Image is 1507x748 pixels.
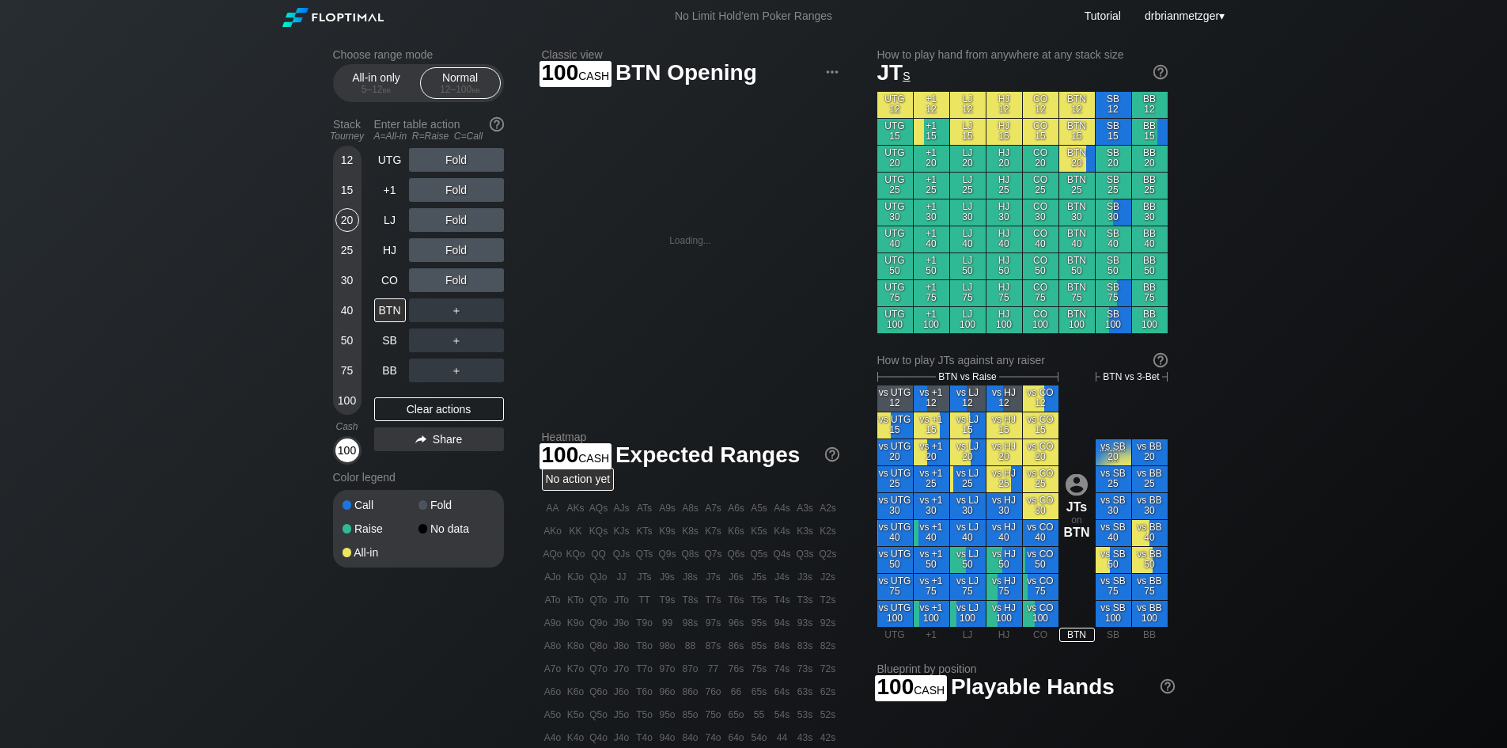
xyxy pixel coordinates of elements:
[1132,466,1168,492] div: vs BB 25
[1066,473,1088,496] img: icon-avatar.b40e07d9.svg
[702,566,725,588] div: J7s
[771,566,793,588] div: J4s
[914,466,949,492] div: vs +1 25
[1059,280,1095,306] div: BTN 75
[611,566,633,588] div: JJ
[1023,601,1058,627] div: vs CO 100
[1059,173,1095,199] div: BTN 25
[914,146,949,172] div: +1 20
[914,412,949,439] div: vs +1 15
[409,208,504,232] div: Fold
[725,612,748,634] div: 96s
[409,328,504,352] div: ＋
[1023,520,1058,546] div: vs CO 40
[1023,226,1058,252] div: CO 40
[282,8,384,27] img: Floptimal logo
[1096,253,1131,279] div: SB 50
[1059,499,1095,514] div: JTs
[986,547,1022,573] div: vs HJ 50
[335,359,359,382] div: 75
[914,547,949,573] div: vs +1 50
[1132,199,1168,226] div: BB 30
[540,61,612,87] span: 100
[702,543,725,565] div: Q7s
[1141,7,1227,25] div: ▾
[657,543,679,565] div: Q9s
[1096,520,1131,546] div: vs SB 40
[914,493,949,519] div: vs +1 30
[1059,253,1095,279] div: BTN 50
[1096,601,1131,627] div: vs SB 100
[771,612,793,634] div: 94s
[1023,307,1058,333] div: CO 100
[613,61,759,87] span: BTN Opening
[409,268,504,292] div: Fold
[374,328,406,352] div: SB
[877,601,913,627] div: vs UTG 100
[565,520,587,542] div: KK
[657,589,679,611] div: T9s
[578,66,609,83] span: cash
[1023,547,1058,573] div: vs CO 50
[702,612,725,634] div: 97s
[771,543,793,565] div: Q4s
[1132,226,1168,252] div: BB 40
[611,520,633,542] div: KJs
[335,268,359,292] div: 30
[824,446,841,463] img: help.32db89a4.svg
[794,612,816,634] div: 93s
[1059,628,1095,642] div: BTN
[611,635,633,657] div: J8o
[335,328,359,352] div: 50
[1023,412,1058,439] div: vs CO 15
[914,119,949,145] div: +1 15
[1085,9,1121,22] a: Tutorial
[1096,466,1131,492] div: vs SB 25
[409,298,504,322] div: ＋
[986,173,1022,199] div: HJ 25
[986,520,1022,546] div: vs HJ 40
[817,566,839,588] div: J2s
[877,628,913,642] div: UTG
[409,178,504,202] div: Fold
[1096,547,1131,573] div: vs SB 50
[588,543,610,565] div: QQ
[611,589,633,611] div: JTo
[588,589,610,611] div: QTo
[950,439,986,465] div: vs LJ 20
[1096,307,1131,333] div: SB 100
[725,520,748,542] div: K6s
[651,9,856,26] div: No Limit Hold’em Poker Ranges
[542,431,839,443] h2: Heatmap
[343,523,418,534] div: Raise
[950,601,986,627] div: vs LJ 100
[914,92,949,118] div: +1 12
[914,601,949,627] div: vs +1 100
[1132,280,1168,306] div: BB 75
[950,119,986,145] div: LJ 15
[877,92,913,118] div: UTG 12
[415,435,426,444] img: share.864f2f62.svg
[542,442,839,468] h1: Expected Ranges
[634,635,656,657] div: T8o
[680,612,702,634] div: 98s
[542,589,564,611] div: ATo
[725,589,748,611] div: T6s
[1023,439,1058,465] div: vs CO 20
[1132,628,1168,642] div: BB
[877,466,913,492] div: vs UTG 25
[914,253,949,279] div: +1 50
[1132,173,1168,199] div: BB 25
[418,499,494,511] div: Fold
[950,92,986,118] div: LJ 12
[986,199,1022,226] div: HJ 30
[335,389,359,412] div: 100
[374,268,406,292] div: CO
[1023,493,1058,519] div: vs CO 30
[986,307,1022,333] div: HJ 100
[588,566,610,588] div: QJo
[669,235,711,246] div: Loading...
[877,547,913,573] div: vs UTG 50
[565,543,587,565] div: KQo
[950,466,986,492] div: vs LJ 25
